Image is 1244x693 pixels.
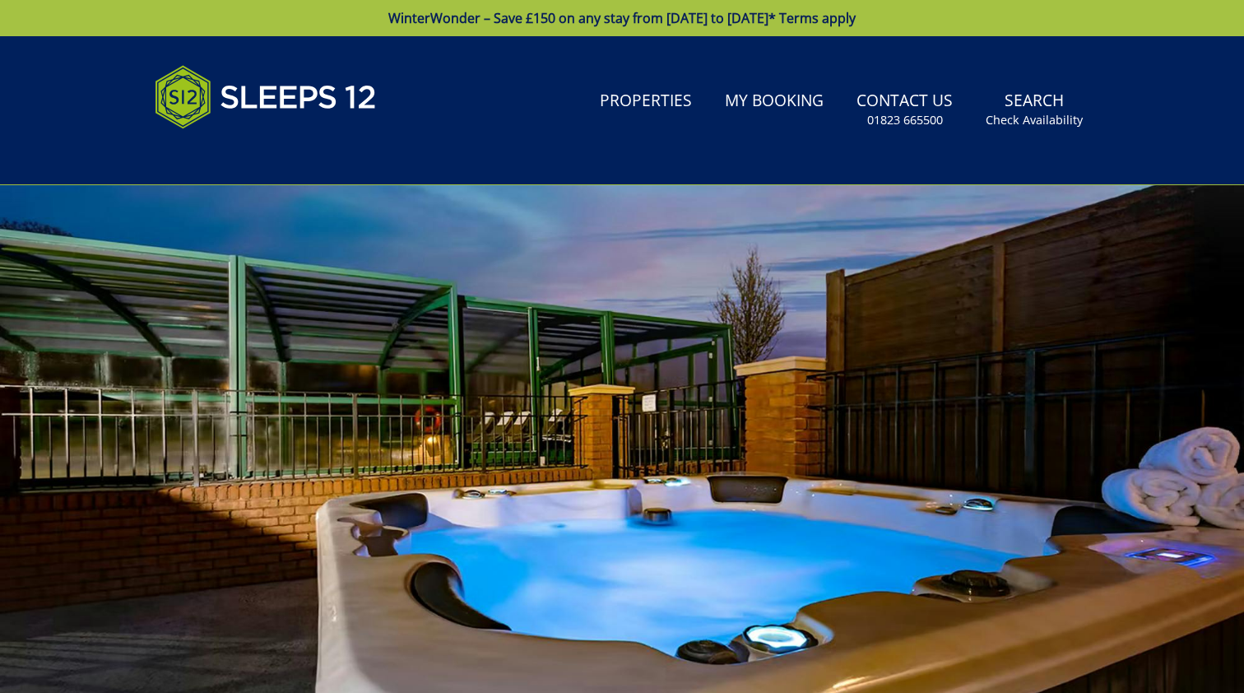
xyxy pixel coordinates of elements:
[986,112,1083,128] small: Check Availability
[979,83,1089,137] a: SearchCheck Availability
[155,56,377,138] img: Sleeps 12
[593,83,699,120] a: Properties
[867,112,943,128] small: 01823 665500
[850,83,959,137] a: Contact Us01823 665500
[146,148,319,162] iframe: Customer reviews powered by Trustpilot
[718,83,830,120] a: My Booking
